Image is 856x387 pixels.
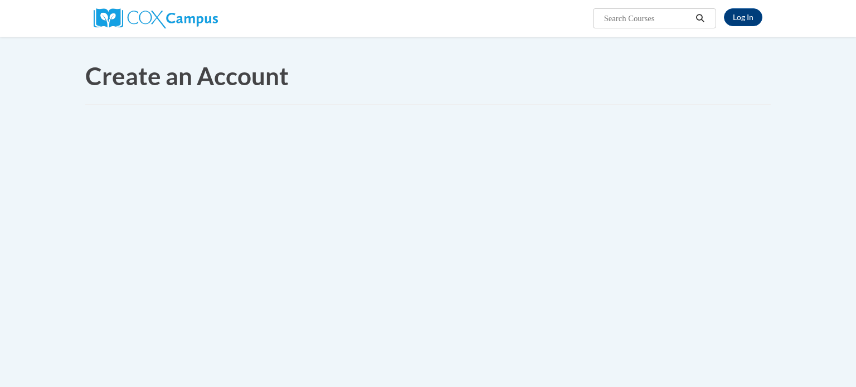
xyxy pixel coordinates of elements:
a: Log In [724,8,762,26]
span: Create an Account [85,61,289,90]
input: Search Courses [603,12,692,25]
a: Cox Campus [94,13,218,22]
img: Cox Campus [94,8,218,28]
i:  [695,14,706,23]
button: Search [692,12,709,25]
